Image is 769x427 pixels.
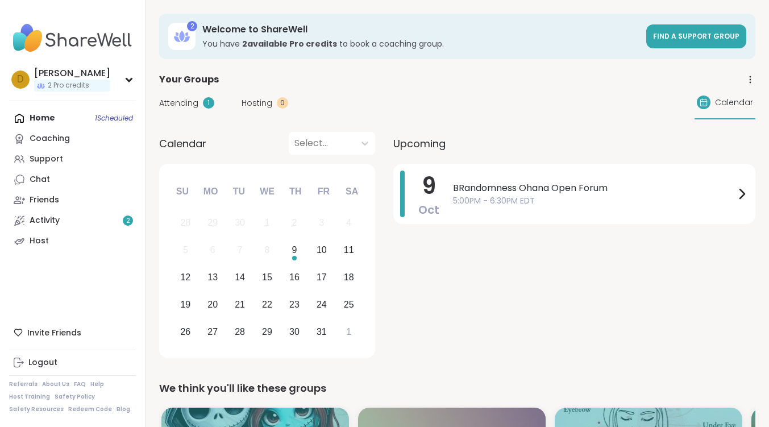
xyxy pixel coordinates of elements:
[453,181,735,195] span: BRandomness Ohana Open Forum
[172,209,362,345] div: month 2025-10
[418,202,439,218] span: Oct
[90,380,104,388] a: Help
[309,238,334,263] div: Choose Friday, October 10th, 2025
[201,238,225,263] div: Not available Monday, October 6th, 2025
[653,31,739,41] span: Find a support group
[453,195,735,207] span: 5:00PM - 6:30PM EDT
[344,242,354,258] div: 11
[265,215,270,230] div: 1
[309,292,334,317] div: Choose Friday, October 24th, 2025
[226,179,251,204] div: Tu
[42,380,69,388] a: About Us
[74,380,86,388] a: FAQ
[180,324,190,339] div: 26
[289,270,300,285] div: 16
[255,179,280,204] div: We
[126,216,130,226] span: 2
[336,211,361,235] div: Not available Saturday, October 4th, 2025
[282,266,307,290] div: Choose Thursday, October 16th, 2025
[183,242,188,258] div: 5
[255,211,280,235] div: Not available Wednesday, October 1st, 2025
[17,72,24,87] span: D
[173,292,198,317] div: Choose Sunday, October 19th, 2025
[228,320,252,344] div: Choose Tuesday, October 28th, 2025
[317,297,327,312] div: 24
[180,270,190,285] div: 12
[262,324,272,339] div: 29
[228,238,252,263] div: Not available Tuesday, October 7th, 2025
[187,21,197,31] div: 2
[339,179,364,204] div: Sa
[201,266,225,290] div: Choose Monday, October 13th, 2025
[210,242,215,258] div: 6
[282,320,307,344] div: Choose Thursday, October 30th, 2025
[9,393,50,401] a: Host Training
[9,169,136,190] a: Chat
[117,405,130,413] a: Blog
[262,297,272,312] div: 22
[262,270,272,285] div: 15
[319,215,324,230] div: 3
[28,357,57,368] div: Logout
[228,292,252,317] div: Choose Tuesday, October 21st, 2025
[9,322,136,343] div: Invite Friends
[346,215,351,230] div: 4
[336,266,361,290] div: Choose Saturday, October 18th, 2025
[207,270,218,285] div: 13
[159,380,755,396] div: We think you'll like these groups
[202,23,639,36] h3: Welcome to ShareWell
[235,270,245,285] div: 14
[277,97,288,109] div: 0
[255,238,280,263] div: Not available Wednesday, October 8th, 2025
[317,242,327,258] div: 10
[235,324,245,339] div: 28
[9,128,136,149] a: Coaching
[283,179,308,204] div: Th
[422,170,436,202] span: 9
[289,297,300,312] div: 23
[255,320,280,344] div: Choose Wednesday, October 29th, 2025
[235,215,245,230] div: 30
[228,266,252,290] div: Choose Tuesday, October 14th, 2025
[180,297,190,312] div: 19
[207,215,218,230] div: 29
[282,211,307,235] div: Not available Thursday, October 2nd, 2025
[9,18,136,58] img: ShareWell Nav Logo
[242,38,337,49] b: 2 available Pro credit s
[30,133,70,144] div: Coaching
[715,97,753,109] span: Calendar
[203,97,214,109] div: 1
[30,215,60,226] div: Activity
[282,238,307,263] div: Choose Thursday, October 9th, 2025
[346,324,351,339] div: 1
[292,215,297,230] div: 2
[198,179,223,204] div: Mo
[159,73,219,86] span: Your Groups
[173,320,198,344] div: Choose Sunday, October 26th, 2025
[265,242,270,258] div: 8
[207,324,218,339] div: 27
[173,211,198,235] div: Not available Sunday, September 28th, 2025
[344,270,354,285] div: 18
[173,266,198,290] div: Choose Sunday, October 12th, 2025
[9,149,136,169] a: Support
[317,270,327,285] div: 17
[336,238,361,263] div: Choose Saturday, October 11th, 2025
[336,292,361,317] div: Choose Saturday, October 25th, 2025
[34,67,110,80] div: [PERSON_NAME]
[309,211,334,235] div: Not available Friday, October 3rd, 2025
[242,97,272,109] span: Hosting
[317,324,327,339] div: 31
[344,297,354,312] div: 25
[235,297,245,312] div: 21
[336,320,361,344] div: Choose Saturday, November 1st, 2025
[173,238,198,263] div: Not available Sunday, October 5th, 2025
[9,353,136,373] a: Logout
[9,190,136,210] a: Friends
[170,179,195,204] div: Su
[201,320,225,344] div: Choose Monday, October 27th, 2025
[228,211,252,235] div: Not available Tuesday, September 30th, 2025
[202,38,639,49] h3: You have to book a coaching group.
[9,231,136,251] a: Host
[255,292,280,317] div: Choose Wednesday, October 22nd, 2025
